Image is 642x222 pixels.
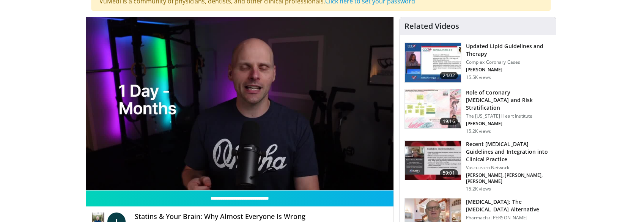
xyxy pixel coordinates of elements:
[440,169,458,177] span: 59:01
[466,74,491,80] p: 15.5K views
[405,89,461,129] img: 1efa8c99-7b8a-4ab5-a569-1c219ae7bd2c.150x105_q85_crop-smart_upscale.jpg
[466,186,491,192] p: 15.2K views
[466,140,551,163] h3: Recent [MEDICAL_DATA] Guidelines and Integration into Clinical Practice
[466,89,551,112] h3: Role of Coronary [MEDICAL_DATA] and Risk Stratification
[135,213,387,221] h4: Statins & Your Brain: Why Almost Everyone Is Wrong
[466,113,551,119] p: The [US_STATE] Heart Institute
[466,43,551,58] h3: Updated Lipid Guidelines and Therapy
[466,121,551,127] p: [PERSON_NAME]
[466,198,551,213] h3: [MEDICAL_DATA]: The [MEDICAL_DATA] Alternative
[466,165,551,171] p: Vasculearn Network
[405,43,461,82] img: 77f671eb-9394-4acc-bc78-a9f077f94e00.150x105_q85_crop-smart_upscale.jpg
[404,43,551,83] a: 24:02 Updated Lipid Guidelines and Therapy Complex Coronary Cases [PERSON_NAME] 15.5K views
[466,215,551,221] p: Pharmacist [PERSON_NAME]
[466,67,551,73] p: [PERSON_NAME]
[86,17,393,191] video-js: Video Player
[405,141,461,180] img: 87825f19-cf4c-4b91-bba1-ce218758c6bb.150x105_q85_crop-smart_upscale.jpg
[404,140,551,192] a: 59:01 Recent [MEDICAL_DATA] Guidelines and Integration into Clinical Practice Vasculearn Network ...
[404,22,459,31] h4: Related Videos
[404,89,551,134] a: 19:16 Role of Coronary [MEDICAL_DATA] and Risk Stratification The [US_STATE] Heart Institute [PER...
[440,118,458,125] span: 19:16
[466,172,551,184] p: [PERSON_NAME], [PERSON_NAME], [PERSON_NAME]
[466,59,551,65] p: Complex Coronary Cases
[440,72,458,79] span: 24:02
[466,128,491,134] p: 15.2K views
